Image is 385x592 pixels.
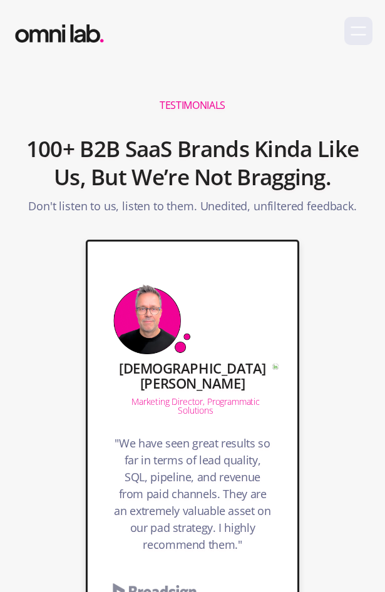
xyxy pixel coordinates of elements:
h3: "We have seen great results so far in terms of lead quality, SQL, pipeline, and revenue from paid... [113,435,272,559]
img: Omni Lab: B2B SaaS Demand Generation Agency [13,16,106,46]
p: Don't listen to us, listen to them. Unedited, unfiltered feedback. [28,198,356,221]
div: Marketing Director, Programmatic Solutions [119,397,272,415]
a: home [13,16,106,46]
h1: Testimonials [160,99,225,112]
div: menu [344,17,372,45]
iframe: Chat Widget [160,447,385,592]
h2: 100+ B2B SaaS Brands Kinda Like Us, But We’re Not Bragging. [13,128,372,198]
h5: [DEMOGRAPHIC_DATA][PERSON_NAME] [119,360,266,391]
